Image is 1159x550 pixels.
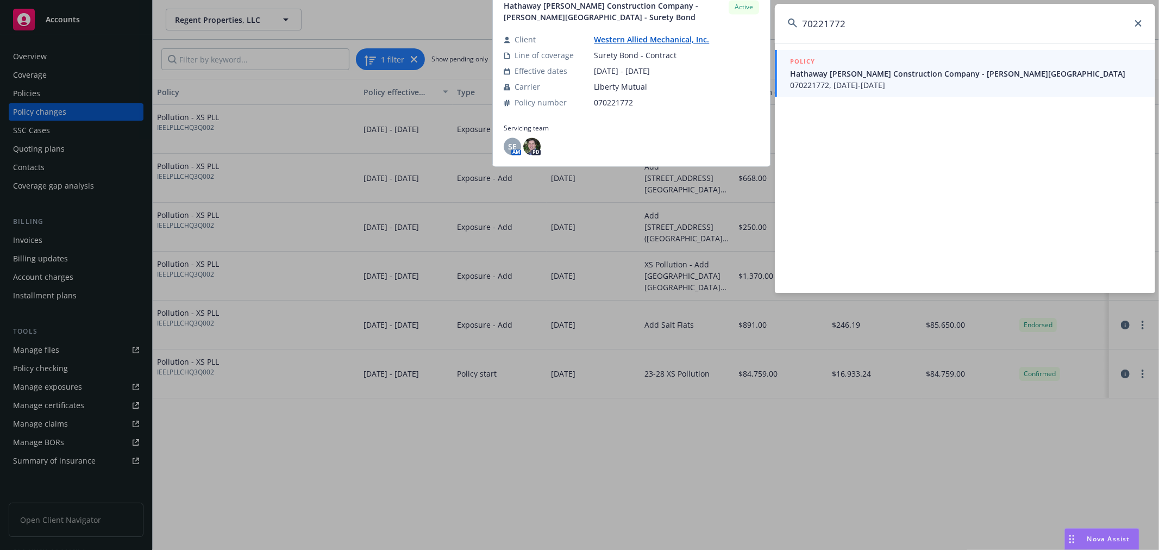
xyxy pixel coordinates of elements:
a: POLICYHathaway [PERSON_NAME] Construction Company - [PERSON_NAME][GEOGRAPHIC_DATA]070221772, [DAT... [775,50,1155,97]
h5: POLICY [790,56,815,67]
span: Nova Assist [1087,534,1130,543]
span: Hathaway [PERSON_NAME] Construction Company - [PERSON_NAME][GEOGRAPHIC_DATA] [790,68,1142,79]
span: 070221772, [DATE]-[DATE] [790,79,1142,91]
div: Drag to move [1065,529,1079,549]
input: Search... [775,4,1155,43]
button: Nova Assist [1064,528,1139,550]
